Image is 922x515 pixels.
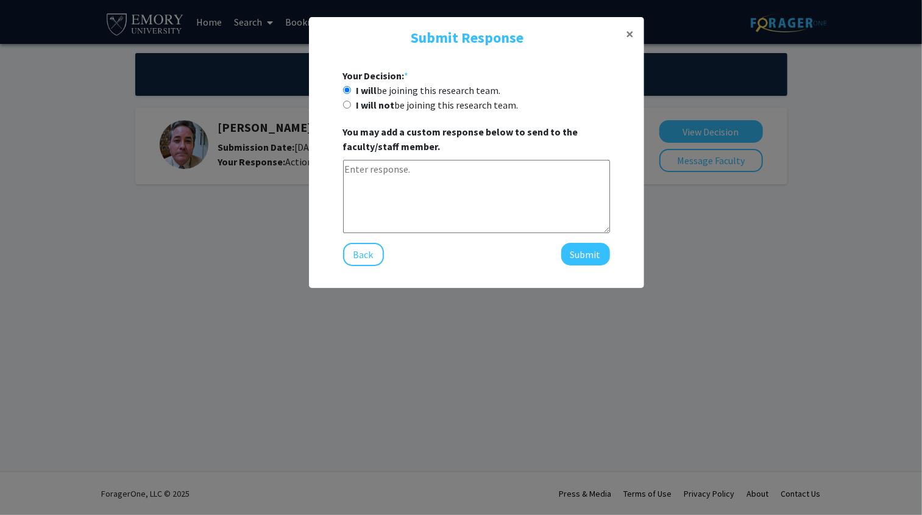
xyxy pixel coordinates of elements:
[343,70,405,82] b: Your Decision:
[343,126,578,153] b: You may add a custom response below to send to the faculty/staff member.
[626,24,634,43] span: ×
[356,99,395,111] b: I will not
[356,84,377,96] b: I will
[617,17,644,51] button: Close
[9,460,52,506] iframe: Chat
[343,243,384,266] button: Back
[356,83,501,98] label: be joining this research team.
[319,27,617,49] h4: Submit Response
[356,98,519,112] label: be joining this research team.
[561,243,610,265] button: Submit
